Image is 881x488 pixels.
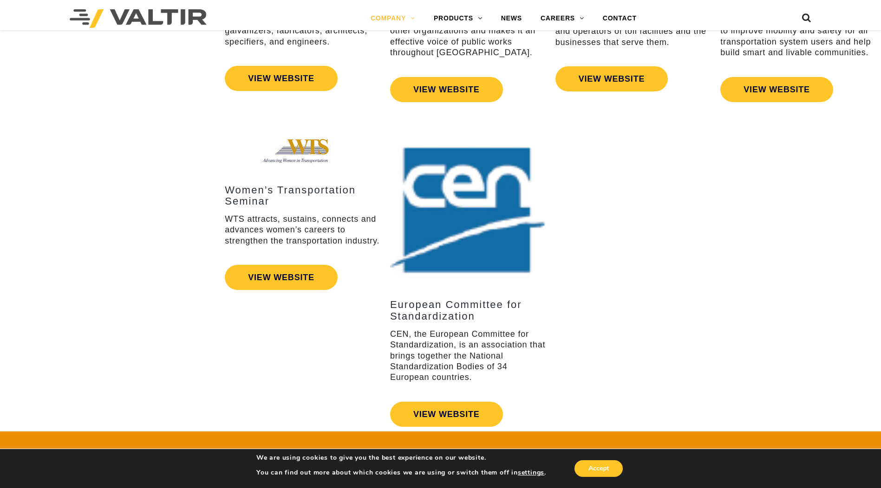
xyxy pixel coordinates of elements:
[70,9,207,28] img: Valtir
[720,77,833,102] a: VIEW WEBSITE
[531,9,594,28] a: CAREERS
[390,329,546,383] p: CEN, the European Committee for Standardization, is an association that brings together the Natio...
[225,66,338,91] a: VIEW WEBSITE
[390,299,546,321] h3: European Committee for Standardization
[492,9,531,28] a: NEWS
[225,185,381,207] h3: Women’s Transportation Seminar
[256,454,546,462] p: We are using cookies to give you the best experience on our website.
[594,9,646,28] a: CONTACT
[256,469,546,477] p: You can find out more about which cookies we are using or switch them off in .
[574,460,623,477] button: Accept
[518,469,544,477] button: settings
[424,9,492,28] a: PRODUCTS
[361,9,424,28] a: COMPANY
[555,66,668,91] a: VIEW WEBSITE
[225,265,338,290] a: VIEW WEBSITE
[225,214,381,246] p: WTS attracts, sustains, connects and advances women’s careers to strengthen the transportation in...
[390,402,503,427] a: VIEW WEBSITE
[390,77,503,102] a: VIEW WEBSITE
[261,130,345,171] img: Assn_WTS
